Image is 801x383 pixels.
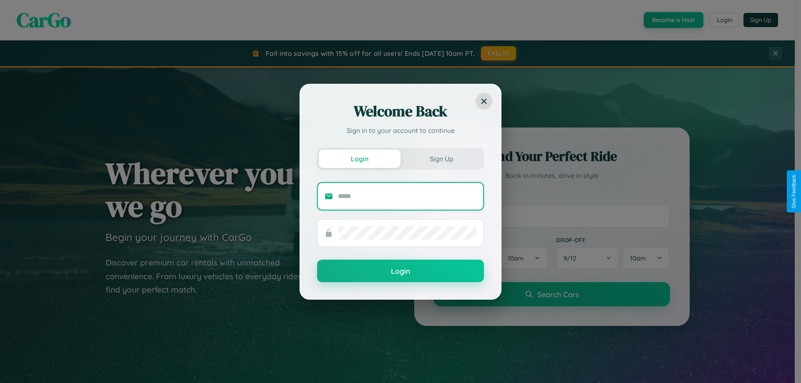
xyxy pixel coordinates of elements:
[317,260,484,282] button: Login
[317,101,484,121] h2: Welcome Back
[400,150,482,168] button: Sign Up
[791,175,797,208] div: Give Feedback
[319,150,400,168] button: Login
[317,125,484,135] p: Sign in to your account to continue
